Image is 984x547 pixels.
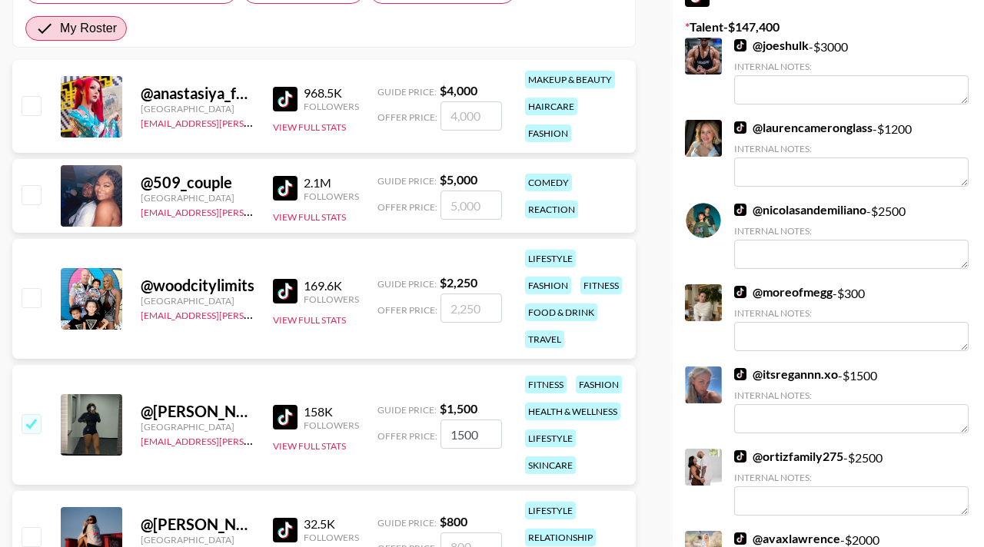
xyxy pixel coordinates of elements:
span: My Roster [60,19,117,38]
div: food & drink [525,303,597,321]
strong: $ 2,250 [440,275,477,290]
div: [GEOGRAPHIC_DATA] [141,192,254,204]
button: View Full Stats [273,121,346,133]
div: [GEOGRAPHIC_DATA] [141,295,254,307]
img: TikTok [734,204,746,216]
a: @joeshulk [734,38,809,53]
span: Offer Price: [377,430,437,442]
a: [EMAIL_ADDRESS][PERSON_NAME][DOMAIN_NAME] [141,114,368,129]
img: TikTok [734,286,746,298]
a: @moreofmegg [734,284,833,300]
div: fitness [580,277,622,294]
input: 1,500 [440,419,502,449]
input: 2,250 [440,293,502,323]
span: Offer Price: [377,111,437,123]
a: @itsregannn.xo [734,366,838,382]
img: TikTok [734,121,746,134]
div: fashion [525,124,571,142]
img: TikTok [734,368,746,380]
strong: $ 1,500 [440,401,477,416]
div: fashion [525,277,571,294]
div: skincare [525,456,576,474]
button: View Full Stats [273,440,346,452]
div: haircare [525,98,577,115]
div: - $ 300 [734,284,969,351]
div: relationship [525,529,596,546]
a: [EMAIL_ADDRESS][PERSON_NAME][DOMAIN_NAME] [141,433,368,447]
a: @avaxlawrence [734,531,840,546]
div: reaction [525,201,578,218]
label: Talent - $ 147,400 [685,19,972,35]
div: 158K [304,404,359,419]
div: travel [525,330,564,348]
div: fashion [576,376,622,393]
div: Followers [304,419,359,431]
span: Guide Price: [377,404,437,416]
img: TikTok [273,518,298,542]
div: @ woodcitylimits [141,276,254,295]
a: @laurencameronglass [734,120,873,135]
div: Followers [304,532,359,543]
div: Internal Notes: [734,472,969,483]
div: Followers [304,191,359,202]
div: Internal Notes: [734,61,969,72]
img: TikTok [273,87,298,111]
a: @nicolasandemiliano [734,202,866,217]
strong: $ 4,000 [440,83,477,98]
div: lifestyle [525,250,576,267]
a: @ortizfamily275 [734,449,843,464]
div: @ [PERSON_NAME].drew [141,515,254,534]
button: View Full Stats [273,314,346,326]
div: 2.1M [304,175,359,191]
strong: $ 800 [440,514,467,529]
div: Internal Notes: [734,307,969,319]
div: comedy [525,174,572,191]
div: Internal Notes: [734,390,969,401]
input: 5,000 [440,191,502,220]
a: [EMAIL_ADDRESS][PERSON_NAME][DOMAIN_NAME] [141,307,368,321]
div: - $ 2500 [734,449,969,516]
img: TikTok [734,39,746,51]
div: - $ 1500 [734,366,969,433]
img: TikTok [273,176,298,201]
div: health & wellness [525,403,620,420]
div: [GEOGRAPHIC_DATA] [141,534,254,545]
input: 4,000 [440,101,502,131]
div: @ anastasiya_fukkacumi1 [141,84,254,103]
img: TikTok [734,450,746,462]
div: - $ 3000 [734,38,969,104]
span: Guide Price: [377,278,437,290]
div: Followers [304,101,359,112]
div: 169.6K [304,278,359,293]
img: TikTok [734,532,746,545]
a: [EMAIL_ADDRESS][PERSON_NAME][DOMAIN_NAME] [141,204,368,218]
img: TikTok [273,279,298,303]
span: Guide Price: [377,86,437,98]
div: @ [PERSON_NAME] [141,402,254,421]
div: - $ 1200 [734,120,969,187]
div: 968.5K [304,85,359,101]
div: lifestyle [525,429,576,447]
div: makeup & beauty [525,71,615,88]
div: fitness [525,376,567,393]
span: Offer Price: [377,201,437,213]
div: [GEOGRAPHIC_DATA] [141,103,254,114]
div: Internal Notes: [734,225,969,237]
span: Guide Price: [377,517,437,529]
div: Internal Notes: [734,143,969,154]
div: [GEOGRAPHIC_DATA] [141,421,254,433]
img: TikTok [273,405,298,429]
span: Guide Price: [377,175,437,187]
div: Followers [304,293,359,305]
strong: $ 5,000 [440,172,477,187]
div: - $ 2500 [734,202,969,269]
div: @ 509_couple [141,173,254,192]
div: lifestyle [525,502,576,519]
span: Offer Price: [377,304,437,316]
div: 32.5K [304,516,359,532]
button: View Full Stats [273,211,346,223]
